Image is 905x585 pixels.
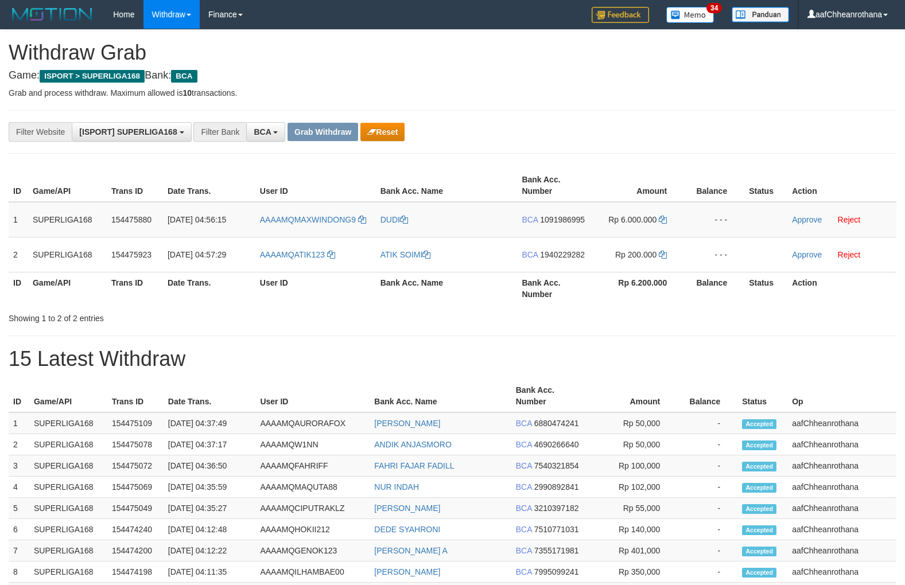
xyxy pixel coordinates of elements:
th: Status [737,380,787,412]
a: Reject [838,250,861,259]
span: Accepted [742,419,776,429]
td: [DATE] 04:11:35 [164,561,256,583]
td: [DATE] 04:35:59 [164,477,256,498]
span: Copy 1940229282 to clipboard [540,250,585,259]
span: Accepted [742,568,776,578]
td: - [677,498,737,519]
th: Status [744,169,787,202]
span: BCA [516,504,532,513]
span: Copy 6880474241 to clipboard [534,419,579,428]
a: DEDE SYAHRONI [374,525,440,534]
span: Accepted [742,440,776,450]
td: [DATE] 04:36:50 [164,455,256,477]
td: aafChheanrothana [787,477,896,498]
td: - - - [684,202,744,237]
td: 154475078 [107,434,164,455]
td: AAAAMQFAHRIFF [255,455,370,477]
td: 2 [9,237,28,272]
td: 3 [9,455,29,477]
th: Action [787,272,896,305]
span: Rp 200.000 [615,250,657,259]
span: BCA [516,440,532,449]
th: Balance [684,272,744,305]
button: Grab Withdraw [288,123,358,141]
th: ID [9,380,29,412]
td: aafChheanrothana [787,412,896,434]
th: Balance [684,169,744,202]
span: Copy 7355171981 to clipboard [534,546,579,555]
td: [DATE] 04:12:22 [164,540,256,561]
h4: Game: Bank: [9,70,896,81]
td: SUPERLIGA168 [29,498,107,519]
td: 154475069 [107,477,164,498]
td: [DATE] 04:37:17 [164,434,256,455]
img: Feedback.jpg [592,7,649,23]
td: - [677,455,737,477]
span: Accepted [742,547,776,556]
p: Grab and process withdraw. Maximum allowed is transactions. [9,87,896,99]
span: Rp 6.000.000 [608,215,657,224]
h1: Withdraw Grab [9,41,896,64]
td: SUPERLIGA168 [29,519,107,540]
a: Approve [792,215,822,224]
a: AAAAMQMAXWINDONG9 [260,215,366,224]
th: Rp 6.200.000 [593,272,684,305]
th: Date Trans. [163,169,255,202]
a: [PERSON_NAME] [374,419,440,428]
td: 154474240 [107,519,164,540]
span: 154475880 [111,215,152,224]
span: BCA [516,461,532,470]
a: [PERSON_NAME] [374,504,440,513]
a: ANDIK ANJASMORO [374,440,452,449]
td: aafChheanrothana [787,455,896,477]
td: AAAAMQW1NN [255,434,370,455]
td: aafChheanrothana [787,519,896,540]
a: Copy 6000000 to clipboard [659,215,667,224]
th: ID [9,169,28,202]
a: Approve [792,250,822,259]
td: AAAAMQAURORAFOX [255,412,370,434]
button: Reset [360,123,405,141]
td: 7 [9,540,29,561]
div: Filter Website [9,122,72,142]
th: Game/API [28,272,107,305]
span: [DATE] 04:57:29 [168,250,226,259]
span: [DATE] 04:56:15 [168,215,226,224]
span: Accepted [742,525,776,535]
td: aafChheanrothana [787,561,896,583]
td: Rp 100,000 [587,455,678,477]
td: - [677,434,737,455]
a: ATIK SOIMI [380,250,431,259]
th: Bank Acc. Number [511,380,587,412]
td: - [677,540,737,561]
th: Trans ID [107,169,163,202]
td: - [677,412,737,434]
th: Amount [593,169,684,202]
a: AAAAMQATIK123 [260,250,335,259]
span: 154475923 [111,250,152,259]
td: aafChheanrothana [787,540,896,561]
td: 5 [9,498,29,519]
td: Rp 50,000 [587,434,678,455]
td: SUPERLIGA168 [29,540,107,561]
td: 6 [9,519,29,540]
th: Date Trans. [163,272,255,305]
img: panduan.png [732,7,789,22]
td: AAAAMQCIPUTRAKLZ [255,498,370,519]
span: Accepted [742,462,776,471]
a: [PERSON_NAME] [374,567,440,576]
button: BCA [246,122,285,142]
span: 34 [706,3,722,13]
td: - [677,477,737,498]
td: Rp 140,000 [587,519,678,540]
td: AAAAMQMAQUTA88 [255,477,370,498]
span: BCA [516,419,532,428]
td: Rp 50,000 [587,412,678,434]
div: Showing 1 to 2 of 2 entries [9,308,368,324]
span: Copy 7995099241 to clipboard [534,567,579,576]
td: SUPERLIGA168 [29,434,107,455]
span: Accepted [742,483,776,493]
td: - - - [684,237,744,272]
span: Copy 2990892841 to clipboard [534,482,579,492]
span: Copy 7510771031 to clipboard [534,525,579,534]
